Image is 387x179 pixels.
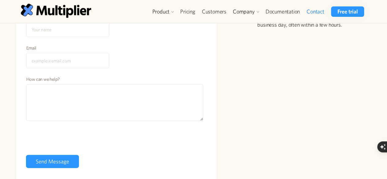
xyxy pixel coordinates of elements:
input: Send Message [26,155,79,168]
div: Company [233,8,255,15]
a: Pricing [177,6,199,17]
div: Company [230,6,262,17]
div: Product [152,8,169,15]
iframe: reCAPTCHA [26,129,119,152]
input: example@email.com [26,53,109,68]
form: Contact Form [26,13,207,170]
a: Documentation [262,6,303,17]
a: Customers [199,6,230,17]
input: Your name [26,22,109,37]
label: Email [26,45,109,51]
a: Contact [303,6,328,17]
div: Product [149,6,177,17]
a: Free trial [331,6,364,17]
label: How can we help? [26,76,203,82]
